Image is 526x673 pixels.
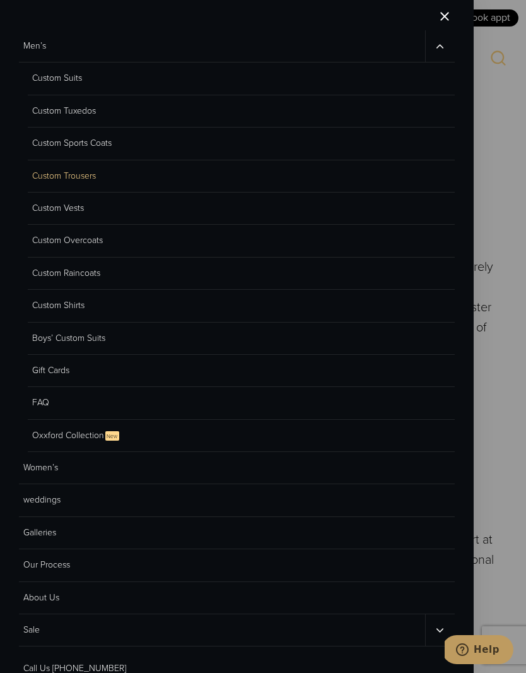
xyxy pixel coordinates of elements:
[19,517,455,549] a: Galleries
[28,420,455,452] a: Oxxford CollectionNew
[28,387,455,419] a: FAQ
[19,30,425,62] a: Men’s
[28,160,455,193] a: Custom Trousers
[28,290,455,322] a: Custom Shirts
[28,258,455,290] a: Custom Raincoats
[445,635,513,667] iframe: Opens a widget where you can chat to one of our agents
[28,128,455,160] a: Custom Sports Coats
[19,484,455,516] a: weddings
[19,549,455,581] a: Our Process
[19,582,455,614] a: About Us
[19,614,425,646] a: Sale
[19,452,455,484] a: Women’s
[28,63,455,95] a: Custom Suits
[28,323,455,355] a: Boys’ Custom Suits
[28,193,455,225] a: Custom Vests
[105,431,119,441] span: New
[28,225,455,257] a: Custom Overcoats
[425,30,455,62] button: Men’s sub menu toggle
[28,95,455,128] a: Custom Tuxedos
[19,30,455,646] nav: Primary Mobile Navigation
[425,614,455,646] button: Sale sub menu toggle
[28,355,455,387] a: Gift Cards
